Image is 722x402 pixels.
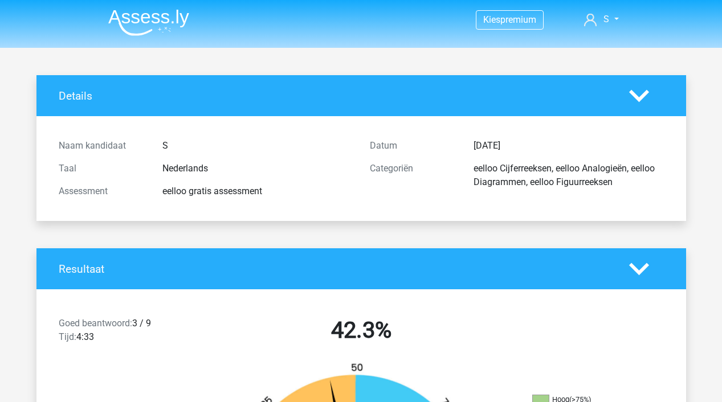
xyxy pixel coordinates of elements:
div: Datum [361,139,465,153]
div: 3 / 9 4:33 [50,317,206,348]
div: Naam kandidaat [50,139,154,153]
div: eelloo Cijferreeksen, eelloo Analogieën, eelloo Diagrammen, eelloo Figuurreeksen [465,162,672,189]
span: premium [500,14,536,25]
div: eelloo gratis assessment [154,184,361,198]
div: Categoriën [361,162,465,189]
h4: Details [59,89,612,102]
img: Assessly [108,9,189,36]
h4: Resultaat [59,262,612,276]
div: [DATE] [465,139,672,153]
span: S [603,14,609,24]
span: Tijd: [59,331,76,342]
h2: 42.3% [214,317,508,344]
div: Taal [50,162,154,175]
div: Assessment [50,184,154,198]
a: S [580,13,623,26]
span: Goed beantwoord: [59,318,132,329]
a: Kiespremium [476,12,543,27]
span: Kies [483,14,500,25]
div: S [154,139,361,153]
div: Nederlands [154,162,361,175]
